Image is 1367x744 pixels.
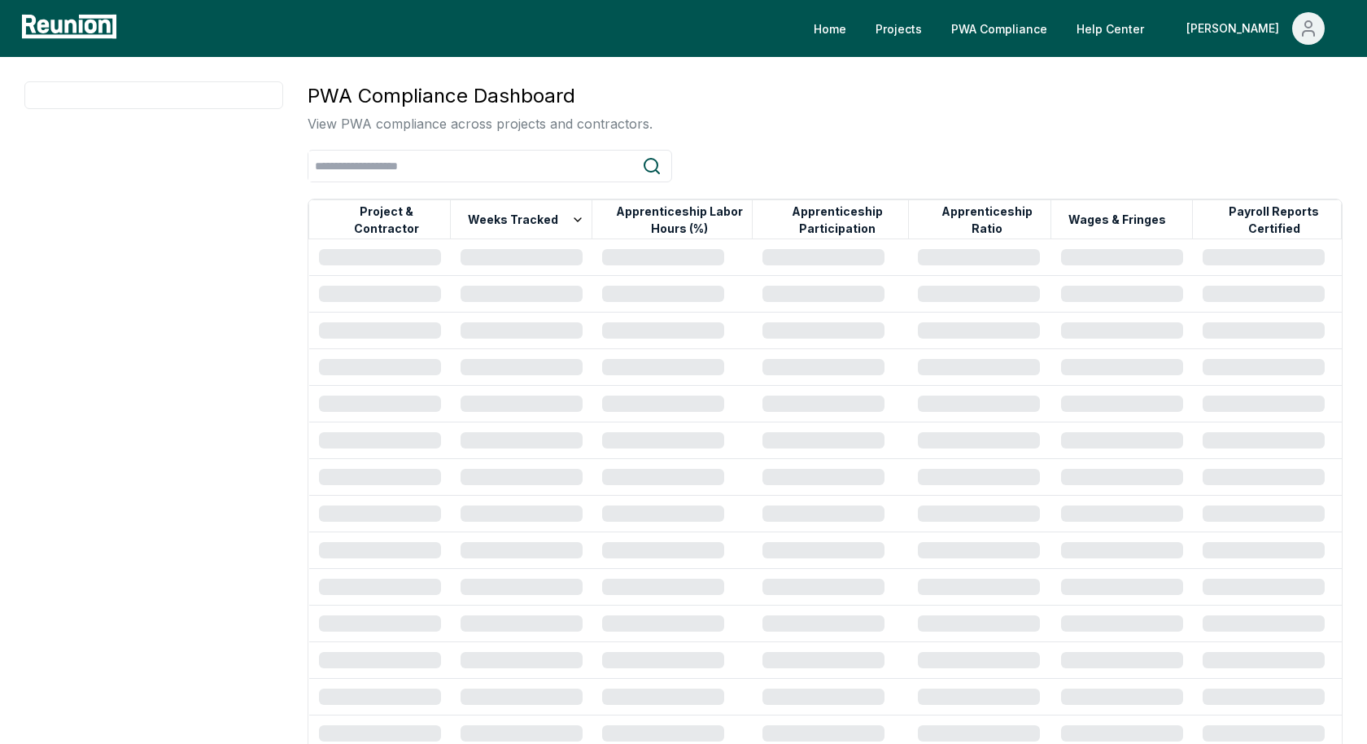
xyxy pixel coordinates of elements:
button: Apprenticeship Ratio [923,204,1050,236]
button: Apprenticeship Participation [766,204,907,236]
nav: Main [801,12,1351,45]
div: [PERSON_NAME] [1186,12,1286,45]
button: Wages & Fringes [1065,204,1169,236]
a: Projects [863,12,935,45]
button: Project & Contractor [323,204,450,236]
a: Help Center [1063,12,1157,45]
a: PWA Compliance [938,12,1060,45]
h3: PWA Compliance Dashboard [308,81,653,111]
button: Payroll Reports Certified [1207,204,1341,236]
a: Home [801,12,859,45]
button: [PERSON_NAME] [1173,12,1338,45]
p: View PWA compliance across projects and contractors. [308,114,653,133]
button: Apprenticeship Labor Hours (%) [606,204,752,236]
button: Weeks Tracked [465,204,587,236]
